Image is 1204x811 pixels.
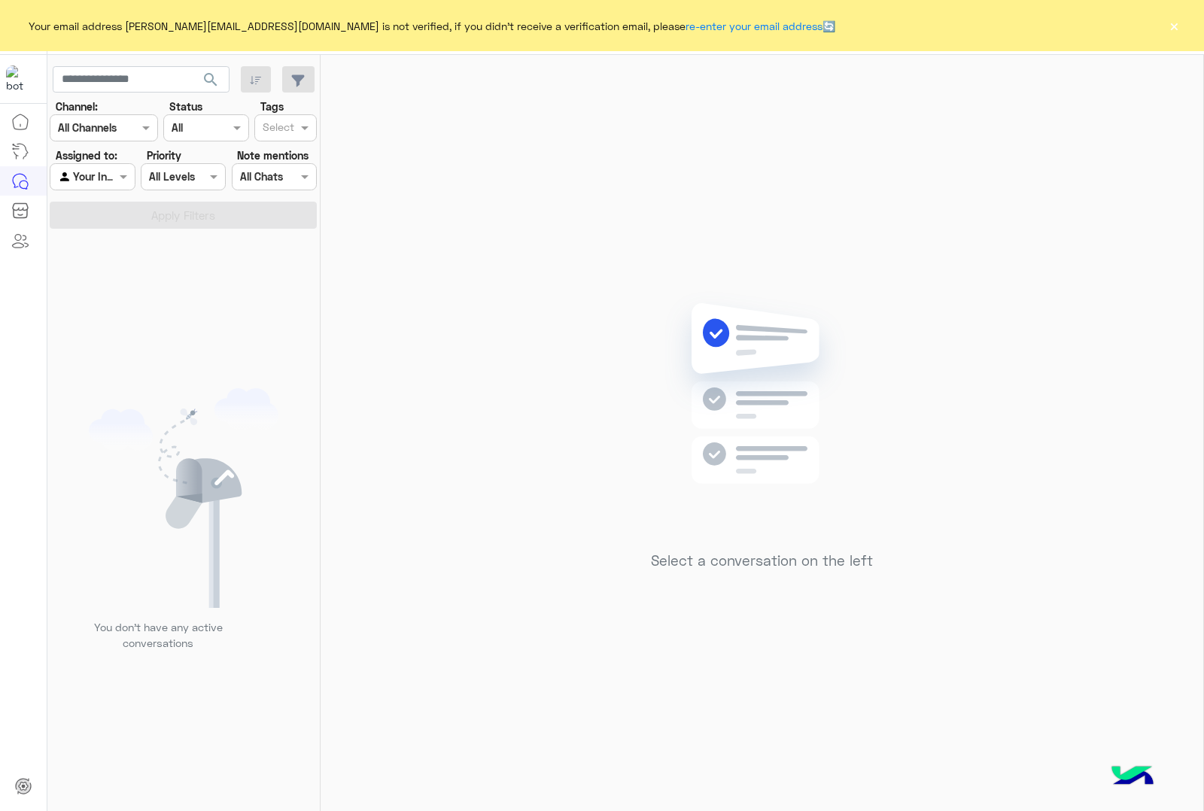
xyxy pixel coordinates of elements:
img: empty users [89,388,278,608]
label: Assigned to: [56,147,117,163]
a: re-enter your email address [686,20,822,32]
img: hulul-logo.png [1106,751,1159,803]
img: no messages [653,291,871,541]
label: Tags [260,99,284,114]
p: You don’t have any active conversations [82,619,234,652]
button: × [1166,18,1181,33]
img: 713415422032625 [6,65,33,93]
label: Priority [147,147,181,163]
h5: Select a conversation on the left [651,552,873,570]
label: Channel: [56,99,98,114]
span: search [202,71,220,89]
span: Your email address [PERSON_NAME][EMAIL_ADDRESS][DOMAIN_NAME] is not verified, if you didn't recei... [29,18,835,34]
div: Select [260,119,294,138]
label: Note mentions [237,147,309,163]
button: Apply Filters [50,202,317,229]
label: Status [169,99,202,114]
button: search [193,66,230,99]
